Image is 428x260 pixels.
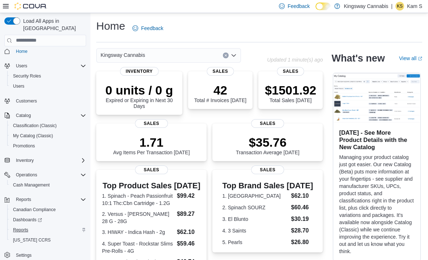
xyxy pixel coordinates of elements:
button: Operations [1,170,89,180]
div: Kam S [395,2,404,11]
span: Classification (Classic) [13,123,57,129]
span: Settings [16,252,31,258]
span: Customers [16,98,37,104]
button: Settings [1,249,89,260]
dd: $99.42 [177,192,201,200]
svg: External link [418,56,422,61]
span: Sales [135,165,168,174]
dd: $62.10 [291,192,313,200]
span: My Catalog (Classic) [13,133,53,139]
span: Washington CCRS [10,236,86,244]
span: Users [13,62,86,70]
span: Canadian Compliance [10,205,86,214]
span: Promotions [10,142,86,150]
button: Inventory [1,155,89,165]
dt: 2. Spinach SOURZ [222,204,288,211]
dt: 4. 3 Saints [222,227,288,234]
a: Users [10,82,27,91]
a: My Catalog (Classic) [10,131,56,140]
span: [US_STATE] CCRS [13,237,51,243]
span: Sales [251,165,284,174]
dd: $60.46 [291,203,313,212]
dd: $59.46 [177,239,201,248]
span: Sales [135,119,168,128]
span: Dashboards [10,215,86,224]
span: Operations [13,171,86,179]
a: View allExternal link [399,55,422,61]
a: Customers [13,97,40,105]
dd: $62.10 [177,228,201,236]
dt: 1. [GEOGRAPHIC_DATA] [222,192,288,200]
span: Feedback [141,25,163,32]
span: Inventory [16,158,34,163]
h1: Home [96,19,125,33]
dt: 5. Pearls [222,239,288,246]
button: Security Roles [7,71,89,81]
a: [US_STATE] CCRS [10,236,54,244]
a: Dashboards [10,215,45,224]
span: Kingsway Cannabis [101,51,145,59]
button: [US_STATE] CCRS [7,235,89,245]
button: My Catalog (Classic) [7,131,89,141]
span: Reports [16,197,31,202]
button: Reports [13,195,34,204]
span: Cash Management [13,182,50,188]
div: Transaction Average [DATE] [236,135,300,155]
button: Open list of options [231,53,237,58]
button: Catalog [13,111,34,120]
p: Kam S [407,2,422,11]
span: Dashboards [13,217,42,223]
a: Classification (Classic) [10,121,60,130]
span: Reports [10,226,86,234]
span: Sales [277,67,304,76]
span: Catalog [16,113,31,118]
button: Reports [1,194,89,205]
button: Clear input [223,53,229,58]
span: Promotions [13,143,35,149]
p: 42 [194,83,246,97]
span: Reports [13,195,86,204]
a: Home [13,47,30,56]
dd: $30.19 [291,215,313,223]
button: Users [7,81,89,91]
p: 1.71 [113,135,190,150]
dt: 1. Spinach - Peach Passionfruit 10:1 Thc:Cbn Cartridge - 1.2G [102,192,174,207]
button: Operations [13,171,40,179]
input: Dark Mode [315,3,331,10]
span: Users [13,83,24,89]
button: Inventory [13,156,37,165]
p: Kingsway Cannabis [344,2,388,11]
span: Reports [13,227,28,233]
span: Security Roles [13,73,41,79]
button: Home [1,46,89,56]
h3: Top Brand Sales [DATE] [222,181,313,190]
p: Managing your product catalog just got easier. Our new Catalog (Beta) puts more information at yo... [339,154,415,255]
a: Cash Management [10,181,52,189]
button: Canadian Compliance [7,205,89,215]
button: Promotions [7,141,89,151]
dt: 2. Versus - [PERSON_NAME] 28 G - 28G [102,210,174,225]
h3: Top Product Sales [DATE] [102,181,201,190]
button: Reports [7,225,89,235]
dd: $89.27 [177,210,201,218]
p: $35.76 [236,135,300,150]
dt: 3. El Blunto [222,215,288,223]
span: Load All Apps in [GEOGRAPHIC_DATA] [20,17,86,32]
span: Security Roles [10,72,86,80]
dd: $26.80 [291,238,313,247]
span: Home [16,49,27,54]
button: Cash Management [7,180,89,190]
span: Inventory [13,156,86,165]
span: Settings [13,250,86,259]
a: Security Roles [10,72,44,80]
span: Feedback [288,3,310,10]
span: Customers [13,96,86,105]
a: Promotions [10,142,38,150]
span: Inventory [120,67,159,76]
span: Sales [251,119,284,128]
button: Customers [1,96,89,106]
button: Catalog [1,110,89,121]
h2: What's new [331,53,385,64]
button: Users [13,62,30,70]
